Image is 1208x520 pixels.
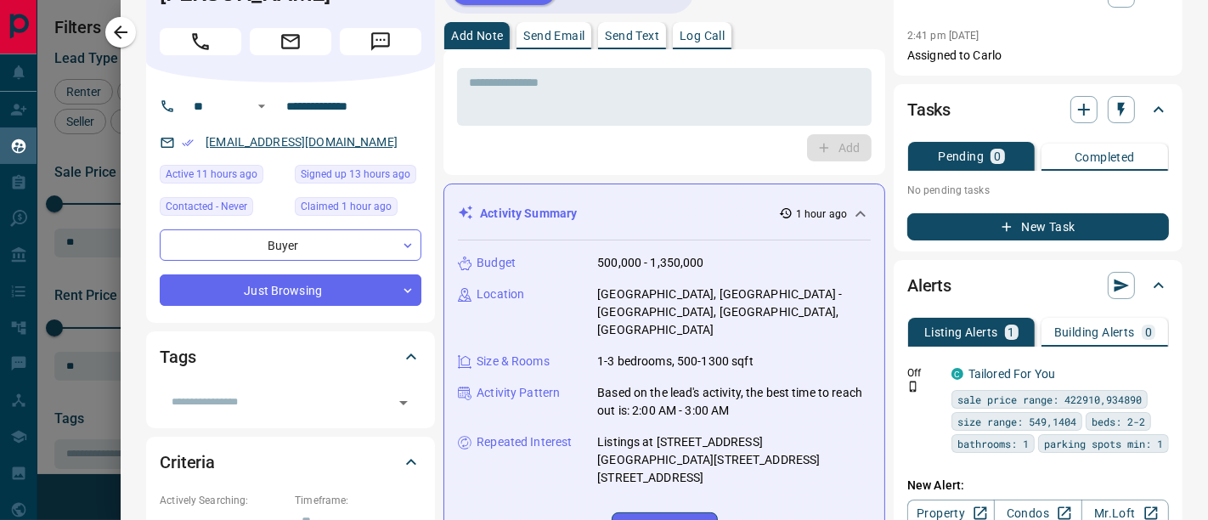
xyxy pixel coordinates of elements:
[160,165,286,189] div: Thu Aug 14 2025
[1145,326,1152,338] p: 0
[907,30,979,42] p: 2:41 pm [DATE]
[477,285,524,303] p: Location
[295,165,421,189] div: Thu Aug 14 2025
[523,30,584,42] p: Send Email
[597,285,871,339] p: [GEOGRAPHIC_DATA], [GEOGRAPHIC_DATA] - [GEOGRAPHIC_DATA], [GEOGRAPHIC_DATA], [GEOGRAPHIC_DATA]
[206,135,398,149] a: [EMAIL_ADDRESS][DOMAIN_NAME]
[938,150,984,162] p: Pending
[166,198,247,215] span: Contacted - Never
[994,150,1001,162] p: 0
[160,28,241,55] span: Call
[957,435,1029,452] span: bathrooms: 1
[1092,413,1145,430] span: beds: 2-2
[160,449,215,476] h2: Criteria
[924,326,998,338] p: Listing Alerts
[160,343,195,370] h2: Tags
[160,274,421,306] div: Just Browsing
[251,96,272,116] button: Open
[1054,326,1135,338] p: Building Alerts
[907,272,951,299] h2: Alerts
[160,229,421,261] div: Buyer
[957,413,1076,430] span: size range: 549,1404
[301,198,392,215] span: Claimed 1 hour ago
[907,96,951,123] h2: Tasks
[680,30,725,42] p: Log Call
[182,137,194,149] svg: Email Verified
[597,353,754,370] p: 1-3 bedrooms, 500-1300 sqft
[907,213,1169,240] button: New Task
[907,178,1169,203] p: No pending tasks
[295,197,421,221] div: Thu Aug 14 2025
[160,493,286,508] p: Actively Searching:
[957,391,1142,408] span: sale price range: 422910,934890
[597,384,871,420] p: Based on the lead's activity, the best time to reach out is: 2:00 AM - 3:00 AM
[796,206,847,222] p: 1 hour ago
[907,47,1169,65] p: Assigned to Carlo
[1008,326,1015,338] p: 1
[951,368,963,380] div: condos.ca
[907,89,1169,130] div: Tasks
[477,353,550,370] p: Size & Rooms
[250,28,331,55] span: Email
[295,493,421,508] p: Timeframe:
[1044,435,1163,452] span: parking spots min: 1
[968,367,1055,381] a: Tailored For You
[160,442,421,483] div: Criteria
[597,254,704,272] p: 500,000 - 1,350,000
[392,391,415,415] button: Open
[458,198,871,229] div: Activity Summary1 hour ago
[1075,151,1135,163] p: Completed
[480,205,577,223] p: Activity Summary
[605,30,659,42] p: Send Text
[451,30,503,42] p: Add Note
[301,166,410,183] span: Signed up 13 hours ago
[477,433,572,451] p: Repeated Interest
[477,254,516,272] p: Budget
[340,28,421,55] span: Message
[160,336,421,377] div: Tags
[597,433,871,487] p: Listings at [STREET_ADDRESS][GEOGRAPHIC_DATA][STREET_ADDRESS][STREET_ADDRESS]
[907,365,941,381] p: Off
[166,166,257,183] span: Active 11 hours ago
[907,265,1169,306] div: Alerts
[907,381,919,393] svg: Push Notification Only
[907,477,1169,495] p: New Alert:
[477,384,560,402] p: Activity Pattern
